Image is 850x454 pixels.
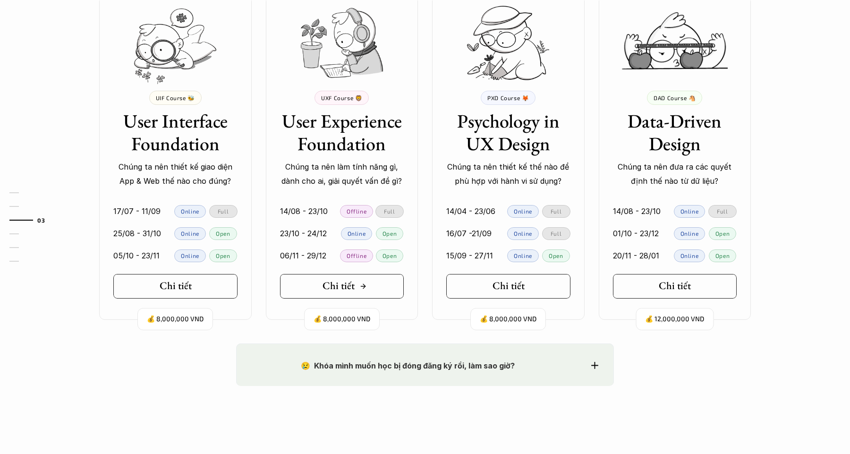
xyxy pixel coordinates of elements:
h3: Psychology in UX Design [446,110,570,155]
strong: 03 [37,217,45,223]
p: Full [551,208,561,214]
p: 15/09 - 27/11 [446,248,493,263]
h3: User Interface Foundation [113,110,238,155]
p: 14/04 - 23/06 [446,204,495,218]
p: Open [216,252,230,259]
a: 03 [9,214,54,226]
p: Online [348,230,366,237]
p: 25/08 - 31/10 [113,226,161,240]
p: Online [680,230,699,237]
p: DAD Course 🐴 [654,94,696,101]
p: Full [218,208,229,214]
p: 05/10 - 23/11 [113,248,160,263]
p: 💰 12,000,000 VND [645,313,704,326]
p: Online [514,252,532,259]
h5: Chi tiết [493,280,525,292]
p: Offline [347,252,366,259]
a: Chi tiết [113,274,238,299]
p: Full [717,208,728,214]
p: Online [514,208,532,214]
p: 💰 8,000,000 VND [147,313,204,326]
p: Chúng ta nên thiết kế giao diện App & Web thế nào cho đúng? [113,160,238,188]
p: 14/08 - 23/10 [280,204,328,218]
h5: Chi tiết [160,280,192,292]
a: Chi tiết [280,274,404,299]
p: Online [181,208,199,214]
p: 23/10 - 24/12 [280,226,327,240]
p: 17/07 - 11/09 [113,204,161,218]
p: Open [382,252,397,259]
h3: Data-Driven Design [613,110,737,155]
p: PXD Course 🦊 [487,94,529,101]
p: Online [514,230,532,237]
p: Online [680,252,699,259]
p: Full [551,230,561,237]
p: 💰 8,000,000 VND [480,313,536,326]
p: UXF Course 🦁 [321,94,362,101]
p: 06/11 - 29/12 [280,248,326,263]
p: 14/08 - 23/10 [613,204,661,218]
p: UIF Course 🐝 [156,94,195,101]
p: Open [549,252,563,259]
a: Chi tiết [613,274,737,299]
p: Chúng ta nên thiết kế thế nào để phù hợp với hành vi sử dụng? [446,160,570,188]
a: Chi tiết [446,274,570,299]
p: Online [181,230,199,237]
p: 01/10 - 23/12 [613,226,659,240]
h5: Chi tiết [659,280,691,292]
p: Open [382,230,397,237]
p: Chúng ta nên làm tính năng gì, dành cho ai, giải quyết vấn đề gì? [280,160,404,188]
p: Chúng ta nên đưa ra các quyết định thế nào từ dữ liệu? [613,160,737,188]
p: Online [181,252,199,259]
h3: User Experience Foundation [280,110,404,155]
h5: Chi tiết [323,280,355,292]
p: Full [384,208,395,214]
strong: 😢 Khóa mình muốn học bị đóng đăng ký rồi, làm sao giờ? [301,361,515,370]
p: 💰 8,000,000 VND [314,313,370,326]
p: 16/07 -21/09 [446,226,492,240]
p: Open [715,230,730,237]
p: Offline [347,208,366,214]
p: 20/11 - 28/01 [613,248,659,263]
p: Open [715,252,730,259]
p: Online [680,208,699,214]
p: Open [216,230,230,237]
